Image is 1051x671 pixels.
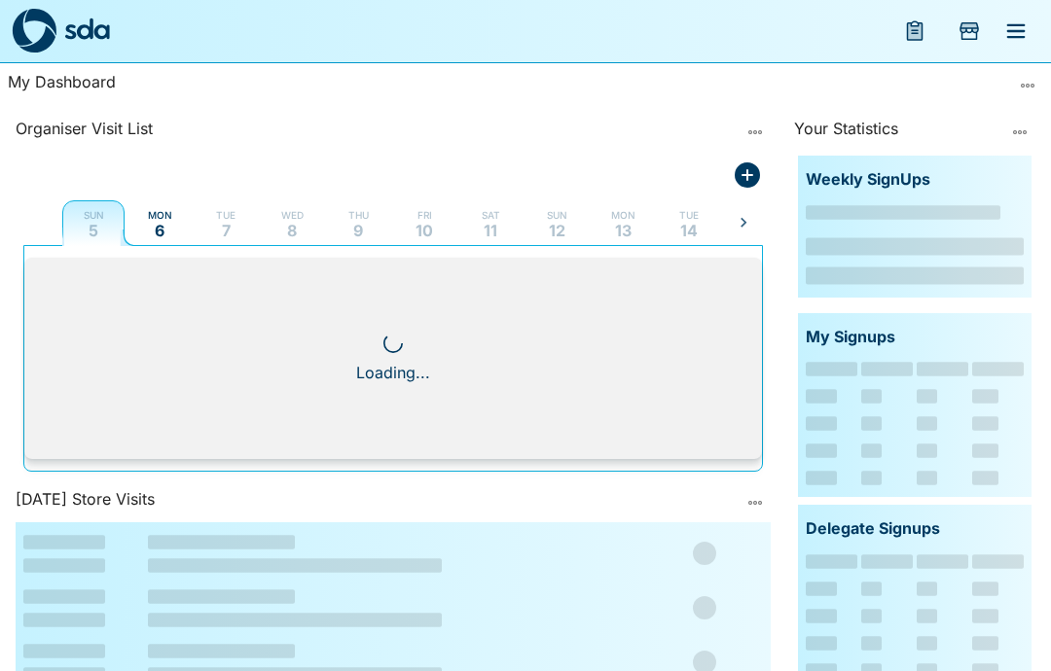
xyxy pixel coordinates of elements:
[222,223,231,238] p: 7
[1012,70,1043,101] button: more
[348,207,369,223] p: Thu
[806,325,895,350] p: My Signups
[549,223,565,238] p: 12
[993,8,1039,54] button: menu
[806,516,940,542] p: Delegate Signups
[353,223,363,238] p: 9
[482,207,500,223] p: Sat
[680,223,698,238] p: 14
[16,487,736,518] div: [DATE] Store Visits
[794,117,1000,148] div: Your Statistics
[8,70,1012,101] div: My Dashboard
[547,207,567,223] p: Sun
[287,223,297,238] p: 8
[615,223,632,238] p: 13
[732,159,763,191] button: Add Store Visit
[484,223,497,238] p: 11
[356,361,430,384] div: Loading...
[416,223,433,238] p: 10
[64,18,110,40] img: sda-logotype.svg
[16,117,736,148] div: Organiser Visit List
[946,8,993,54] button: Add Store Visit
[155,223,164,238] p: 6
[216,207,236,223] p: Tue
[417,207,432,223] p: Fri
[12,9,56,53] img: sda-logo-dark.svg
[148,207,172,223] p: Mon
[611,207,635,223] p: Mon
[806,167,930,193] p: Weekly SignUps
[891,8,938,54] button: menu
[679,207,699,223] p: Tue
[281,207,304,223] p: Wed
